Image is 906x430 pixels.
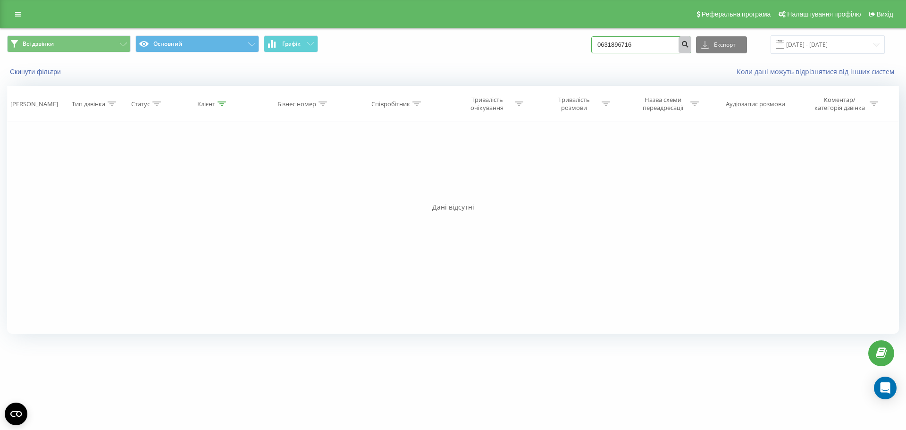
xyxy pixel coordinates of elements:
button: Скинути фільтри [7,67,66,76]
div: Назва схеми переадресації [638,96,688,112]
button: Графік [264,35,318,52]
div: Open Intercom Messenger [874,377,897,399]
button: Всі дзвінки [7,35,131,52]
button: Основний [135,35,259,52]
div: Тип дзвінка [72,100,105,108]
div: Співробітник [371,100,410,108]
div: Тривалість розмови [549,96,599,112]
span: Графік [282,41,301,47]
div: Статус [131,100,150,108]
span: Реферальна програма [702,10,771,18]
div: Бізнес номер [277,100,316,108]
div: Дані відсутні [7,202,899,212]
span: Всі дзвінки [23,40,54,48]
button: Open CMP widget [5,403,27,425]
button: Експорт [696,36,747,53]
div: [PERSON_NAME] [10,100,58,108]
input: Пошук за номером [591,36,691,53]
a: Коли дані можуть відрізнятися вiд інших систем [737,67,899,76]
span: Вихід [877,10,893,18]
span: Налаштування профілю [787,10,861,18]
div: Клієнт [197,100,215,108]
div: Тривалість очікування [462,96,512,112]
div: Коментар/категорія дзвінка [812,96,867,112]
div: Аудіозапис розмови [726,100,785,108]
